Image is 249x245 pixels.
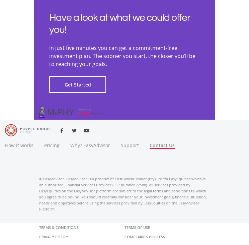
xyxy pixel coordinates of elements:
[5,139,33,149] a: How it works
[39,223,124,232] a: Terms & Conditions
[39,232,124,242] a: Privacy Policy
[39,176,210,212] p: © EasyAdvisor. EasyAdvisor is a product of First World Trader (Pty) Ltd t/a EasyEquities which is...
[124,232,210,242] a: Complaints Process
[49,76,106,93] button: Get Started
[49,12,200,36] h2: Have a look at what we could offer you!
[121,139,139,149] a: Support
[124,223,210,232] a: Terms of Use
[70,139,110,149] a: Why? EasyAdvisor
[150,139,175,149] a: Contact Us
[49,44,200,68] p: In just five minutes you can get a commitment-free investment plan. The sooner you start, the clo...
[44,139,60,149] a: Pricing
